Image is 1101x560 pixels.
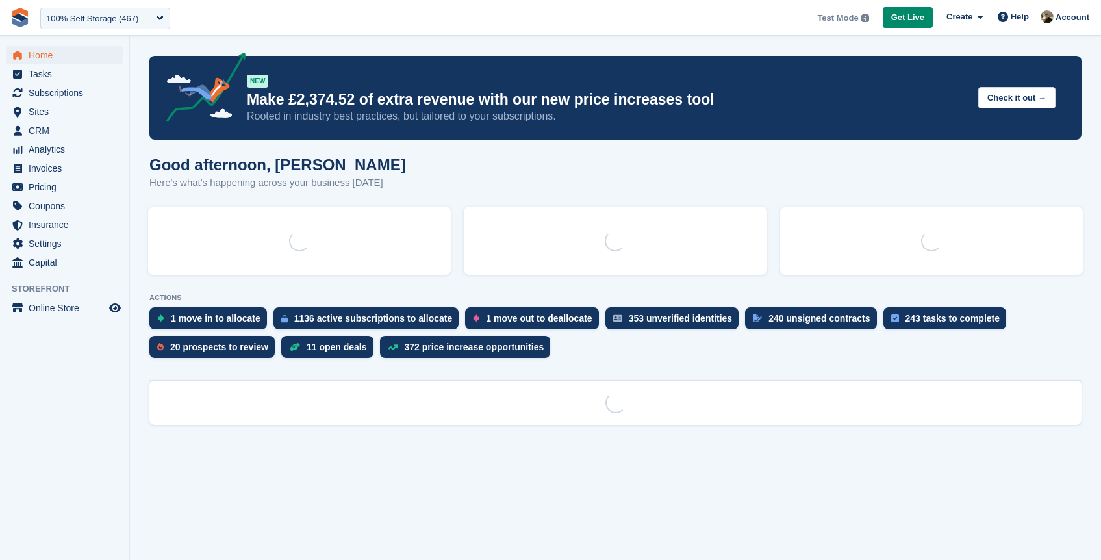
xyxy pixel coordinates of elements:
[861,14,869,22] img: icon-info-grey-7440780725fd019a000dd9b08b2336e03edf1995a4989e88bcd33f0948082b44.svg
[29,216,107,234] span: Insurance
[891,314,899,322] img: task-75834270c22a3079a89374b754ae025e5fb1db73e45f91037f5363f120a921f8.svg
[6,197,123,215] a: menu
[380,336,557,364] a: 372 price increase opportunities
[273,307,466,336] a: 1136 active subscriptions to allocate
[1011,10,1029,23] span: Help
[6,103,123,121] a: menu
[978,87,1056,108] button: Check it out →
[155,53,246,127] img: price-adjustments-announcement-icon-8257ccfd72463d97f412b2fc003d46551f7dbcb40ab6d574587a9cd5c0d94...
[613,314,622,322] img: verify_identity-adf6edd0f0f0b5bbfe63781bf79b02c33cf7c696d77639b501bdc392416b5a36.svg
[29,121,107,140] span: CRM
[473,314,479,322] img: move_outs_to_deallocate_icon-f764333ba52eb49d3ac5e1228854f67142a1ed5810a6f6cc68b1a99e826820c5.svg
[29,197,107,215] span: Coupons
[46,12,138,25] div: 100% Self Storage (467)
[6,299,123,317] a: menu
[6,121,123,140] a: menu
[745,307,883,336] a: 240 unsigned contracts
[6,46,123,64] a: menu
[6,140,123,159] a: menu
[149,294,1082,302] p: ACTIONS
[486,313,592,324] div: 1 move out to deallocate
[629,313,733,324] div: 353 unverified identities
[157,343,164,351] img: prospect-51fa495bee0391a8d652442698ab0144808aea92771e9ea1ae160a38d050c398.svg
[753,314,762,322] img: contract_signature_icon-13c848040528278c33f63329250d36e43548de30e8caae1d1a13099fd9432cc5.svg
[1041,10,1054,23] img: Oliver Bruce
[29,178,107,196] span: Pricing
[157,314,164,322] img: move_ins_to_allocate_icon-fdf77a2bb77ea45bf5b3d319d69a93e2d87916cf1d5bf7949dd705db3b84f3ca.svg
[388,344,398,350] img: price_increase_opportunities-93ffe204e8149a01c8c9dc8f82e8f89637d9d84a8eef4429ea346261dce0b2c0.svg
[170,342,268,352] div: 20 prospects to review
[149,175,406,190] p: Here's what's happening across your business [DATE]
[247,90,968,109] p: Make £2,374.52 of extra revenue with our new price increases tool
[294,313,453,324] div: 1136 active subscriptions to allocate
[817,12,858,25] span: Test Mode
[6,178,123,196] a: menu
[307,342,367,352] div: 11 open deals
[171,313,260,324] div: 1 move in to allocate
[149,307,273,336] a: 1 move in to allocate
[29,140,107,159] span: Analytics
[149,336,281,364] a: 20 prospects to review
[29,65,107,83] span: Tasks
[1056,11,1089,24] span: Account
[6,235,123,253] a: menu
[29,103,107,121] span: Sites
[29,159,107,177] span: Invoices
[946,10,972,23] span: Create
[29,46,107,64] span: Home
[10,8,30,27] img: stora-icon-8386f47178a22dfd0bd8f6a31ec36ba5ce8667c1dd55bd0f319d3a0aa187defe.svg
[6,84,123,102] a: menu
[405,342,544,352] div: 372 price increase opportunities
[281,336,380,364] a: 11 open deals
[29,299,107,317] span: Online Store
[12,283,129,296] span: Storefront
[289,342,300,351] img: deal-1b604bf984904fb50ccaf53a9ad4b4a5d6e5aea283cecdc64d6e3604feb123c2.svg
[6,216,123,234] a: menu
[883,7,933,29] a: Get Live
[247,109,968,123] p: Rooted in industry best practices, but tailored to your subscriptions.
[768,313,870,324] div: 240 unsigned contracts
[247,75,268,88] div: NEW
[6,253,123,272] a: menu
[891,11,924,24] span: Get Live
[107,300,123,316] a: Preview store
[29,235,107,253] span: Settings
[29,253,107,272] span: Capital
[465,307,605,336] a: 1 move out to deallocate
[905,313,1000,324] div: 243 tasks to complete
[883,307,1013,336] a: 243 tasks to complete
[605,307,746,336] a: 353 unverified identities
[6,65,123,83] a: menu
[149,156,406,173] h1: Good afternoon, [PERSON_NAME]
[29,84,107,102] span: Subscriptions
[6,159,123,177] a: menu
[281,314,288,323] img: active_subscription_to_allocate_icon-d502201f5373d7db506a760aba3b589e785aa758c864c3986d89f69b8ff3...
